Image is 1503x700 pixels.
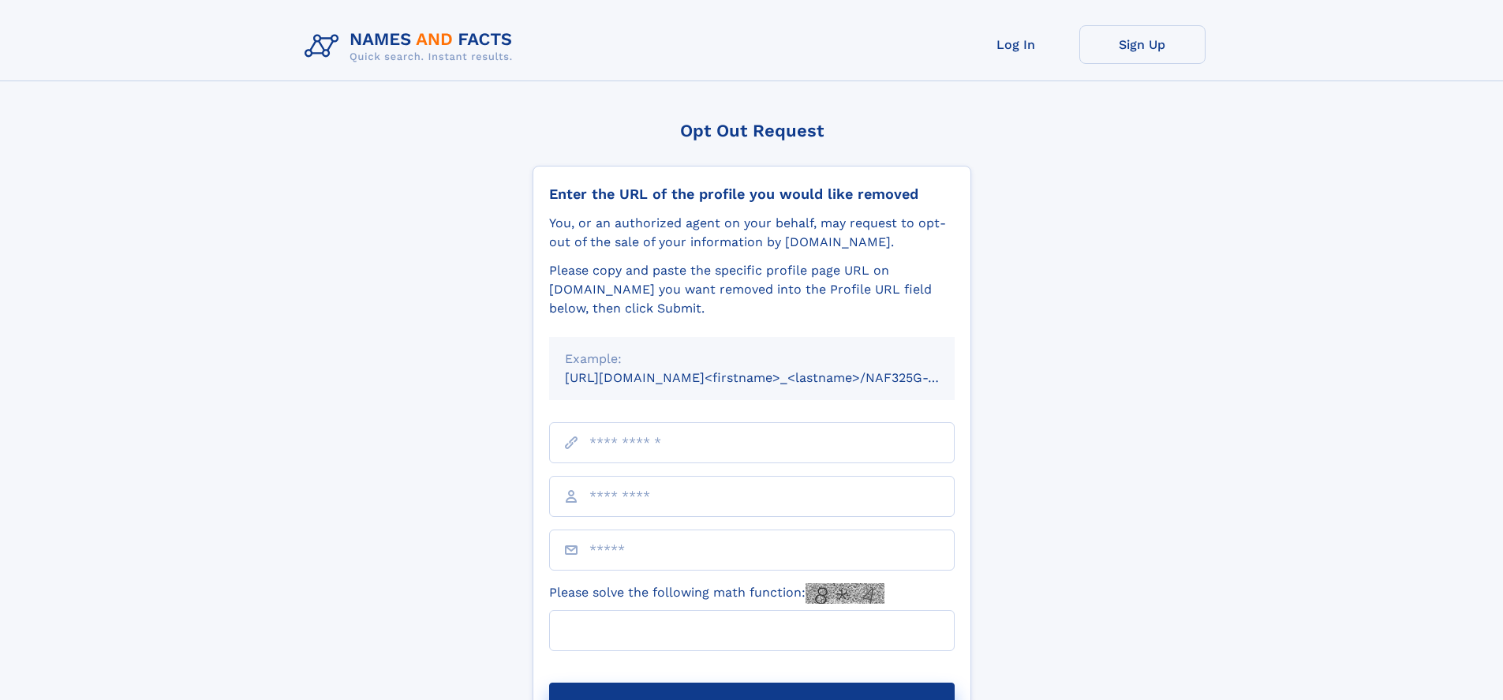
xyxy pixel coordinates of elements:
[549,583,884,604] label: Please solve the following math function:
[565,370,985,385] small: [URL][DOMAIN_NAME]<firstname>_<lastname>/NAF325G-xxxxxxxx
[549,261,955,318] div: Please copy and paste the specific profile page URL on [DOMAIN_NAME] you want removed into the Pr...
[953,25,1079,64] a: Log In
[565,350,939,369] div: Example:
[1079,25,1206,64] a: Sign Up
[533,121,971,140] div: Opt Out Request
[549,185,955,203] div: Enter the URL of the profile you would like removed
[549,214,955,252] div: You, or an authorized agent on your behalf, may request to opt-out of the sale of your informatio...
[298,25,525,68] img: Logo Names and Facts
